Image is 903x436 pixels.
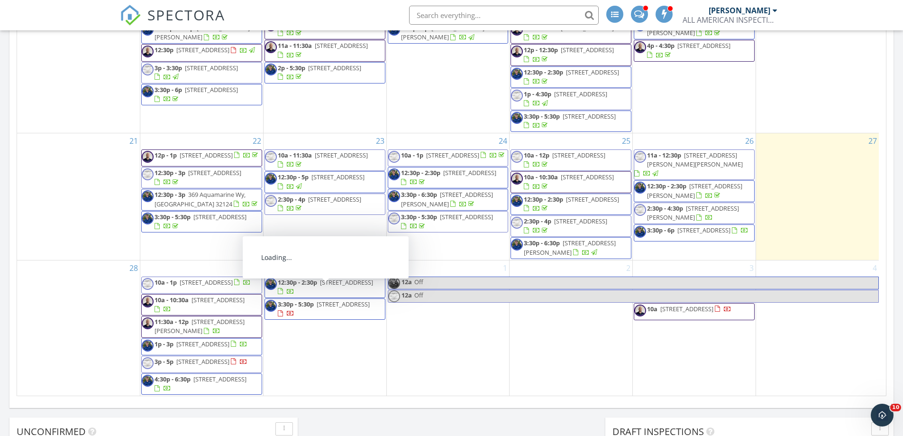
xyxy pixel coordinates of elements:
td: Go to September 25, 2025 [510,133,633,260]
div: ALL AMERICAN INSPECTION SERVICES [683,15,777,25]
a: 12:30p - 5p [STREET_ADDRESS] [265,171,385,193]
a: 12:30p - 3p [STREET_ADDRESS] [155,168,241,186]
img: jonathan_wallet_license.jpg [634,204,646,216]
a: Go to September 21, 2025 [128,133,140,148]
a: 10a - 12p [STREET_ADDRESS] [524,151,605,168]
span: 10a - 1p [155,278,177,287]
span: 369 Aquamarine Wy, [GEOGRAPHIC_DATA] 32124 [155,190,246,208]
img: jonathan_wallet_license.jpg [511,90,523,102]
a: Go to September 25, 2025 [620,133,632,148]
a: 11a - 11:30a [STREET_ADDRESS] [511,22,631,44]
span: 12:30p - 2:30p [401,168,440,177]
input: Search everything... [409,6,599,25]
a: 3:30p - 5:30p [STREET_ADDRESS] [265,298,385,320]
img: jaij4702a.jpg [388,277,400,289]
a: 12:30p [STREET_ADDRESS] [141,44,262,61]
a: 12:30p - 2:30p [STREET_ADDRESS][PERSON_NAME] [634,180,755,202]
a: 2:30p - 4p [STREET_ADDRESS] [524,217,607,234]
span: 12:30p - 2:30p [524,68,563,76]
a: Go to September 27, 2025 [867,133,879,148]
span: 10a - 1p [401,151,423,159]
a: 4p - 4:30p [STREET_ADDRESS] [634,40,755,61]
span: Off [414,278,423,286]
a: 2p - 5:30p [STREET_ADDRESS] [278,64,361,81]
a: 1p - 3p [STREET_ADDRESS] [155,340,247,348]
img: jaij4702a.jpg [634,226,646,238]
span: 12a [401,277,412,289]
a: 4:30p - 6:30p [STREET_ADDRESS] [141,373,262,395]
img: jaij4702a.jpg [265,300,277,312]
a: 3:30p - 6:30p [STREET_ADDRESS][PERSON_NAME] [388,189,509,210]
a: 2:30p - 4p [STREET_ADDRESS] [278,195,361,213]
img: jonathan_wallet_license.jpg [511,151,523,163]
span: 4p - 4:30p [647,41,675,50]
span: [STREET_ADDRESS][PERSON_NAME] [647,182,742,199]
span: [STREET_ADDRESS] [554,90,607,98]
span: 12p - 12:30p [524,46,558,54]
img: jonathan_wallet_license.jpg [142,168,154,180]
a: 12:30p - 2:30p [STREET_ADDRESS] [401,168,496,186]
a: Go to September 28, 2025 [128,260,140,276]
img: jonathan_wallet_license.jpg [142,278,154,290]
img: jaij4702a.jpg [388,190,400,202]
a: 12:30p - 5p [STREET_ADDRESS] [278,173,365,190]
a: 12:30p - 2:30p [STREET_ADDRESS] [524,195,619,213]
img: jonathan_wallet_license.jpg [265,151,277,163]
span: 12p - 1p [155,151,177,159]
img: jonathan_wallet_license.jpg [511,217,523,229]
span: [STREET_ADDRESS] [192,296,245,304]
span: 3p - 5p [155,357,173,366]
span: 2:30p - 4p [278,195,305,204]
span: [STREET_ADDRESS] [552,151,605,159]
img: jaij4702a.jpg [142,85,154,97]
span: SPECTORA [147,5,225,25]
span: 1p - 3p [155,340,173,348]
a: 3:30p - 5:30p [STREET_ADDRESS] [401,213,493,230]
span: [STREET_ADDRESS] [566,68,619,76]
span: Off [414,291,423,299]
img: vic_spectora.jpg [511,46,523,57]
td: Go to September 30, 2025 [263,260,386,396]
a: 12:30p - 2:30p [STREET_ADDRESS][PERSON_NAME] [647,182,742,199]
span: 3:30p - 5:30p [524,112,560,121]
img: jaij4702a.jpg [265,173,277,185]
td: Go to September 29, 2025 [140,260,264,396]
span: 10a [647,305,657,313]
span: [STREET_ADDRESS] [315,41,368,50]
span: 11a - 12:30p [647,151,681,159]
span: 3:30p - 6:30p [401,190,437,199]
a: 12:30p - 2:30p [STREET_ADDRESS] [511,66,631,88]
a: 12:30p - 2:30p [STREET_ADDRESS] [278,278,373,296]
img: jaij4702a.jpg [511,195,523,207]
td: Go to September 23, 2025 [263,133,386,260]
img: vic_spectora.jpg [634,305,646,316]
a: 3:30p - 5:30p [STREET_ADDRESS] [278,300,370,317]
a: 12:30p [STREET_ADDRESS] [155,46,256,54]
img: jaij4702a.jpg [511,112,523,124]
span: [STREET_ADDRESS] [566,195,619,204]
span: 10a - 10:30a [524,173,558,181]
a: Go to September 29, 2025 [251,260,263,276]
img: jonathan_wallet_license.jpg [388,151,400,163]
img: jaij4702a.jpg [388,168,400,180]
span: 10a - 11:30a [278,151,312,159]
a: 12p - 1p [STREET_ADDRESS] [141,149,262,167]
a: 12:30p - 2:30p [STREET_ADDRESS] [265,277,385,298]
span: [STREET_ADDRESS] [563,112,616,121]
td: Go to September 21, 2025 [17,133,140,260]
a: 3p - 3:30p [STREET_ADDRESS] [141,62,262,83]
a: 3:30p - 6p [STREET_ADDRESS][PERSON_NAME] [401,24,484,41]
a: Go to September 22, 2025 [251,133,263,148]
a: 10a - 11:30a [STREET_ADDRESS] [278,151,368,168]
a: 3:30p - 6p [STREET_ADDRESS][PERSON_NAME] [388,22,509,44]
a: 10a - 10:30a [STREET_ADDRESS] [524,173,614,190]
span: 12:30p [155,46,173,54]
span: [STREET_ADDRESS] [554,217,607,225]
span: 4:30p - 6:30p [155,375,191,383]
a: 11:30a - 12p [STREET_ADDRESS][PERSON_NAME] [141,316,262,337]
a: 3:30p - 5:30p [STREET_ADDRESS] [388,211,509,232]
span: [STREET_ADDRESS] [426,151,479,159]
span: 12:30p - 3p [155,190,185,199]
a: 3:30p - 6p [STREET_ADDRESS] [155,85,238,103]
a: 12:30p - 3p 369 Aquamarine Wy, [GEOGRAPHIC_DATA] 32124 [155,190,259,208]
